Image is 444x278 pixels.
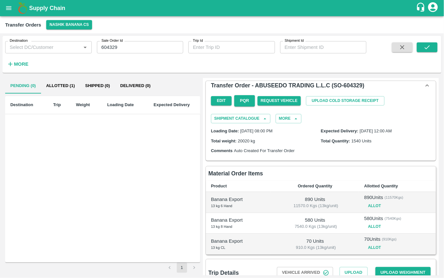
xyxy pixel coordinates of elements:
p: 70 Units [364,236,380,243]
label: Destination [10,38,28,43]
button: Allotted (1) [41,78,80,94]
button: Allot [364,201,385,211]
span: 13 kg CL [211,246,226,250]
p: 580 Units [364,215,383,222]
nav: pagination navigation [164,262,200,273]
img: logo [16,2,29,15]
div: customer-support [416,2,427,14]
span: 13 kg 6 Hand [211,204,232,208]
b: Supply Chain [29,5,65,11]
b: Trip [53,102,61,107]
p: 890 Units [276,196,354,203]
h6: Material Order Items [208,169,263,178]
span: ( 11570 Kgs) [385,195,404,200]
button: Allot [364,222,385,231]
label: Total weight: [211,139,237,143]
input: Enter Shipment ID [280,41,367,53]
button: Delivered (0) [115,78,156,94]
strong: More [14,61,28,67]
span: 11570.0 Kgs (13kg/unit) [278,203,354,209]
input: Enter Trip ID [188,41,275,53]
b: Expected Delivery [153,102,190,107]
span: [DATE] 12:00 AM [360,128,392,133]
span: 20020 kg [238,139,255,143]
div: Transfer Orders [5,21,41,29]
button: Allot [364,243,385,252]
button: open drawer [1,1,16,16]
label: Loading Date: [211,128,239,133]
span: 1540 Units [352,139,372,143]
button: Select DC [46,20,92,29]
p: 580 Units [276,217,354,224]
a: Supply Chain [29,4,416,13]
input: Enter Sale Order Id [97,41,184,53]
button: Open [81,43,89,51]
button: Upload Cold Storage Receipt [306,96,385,106]
div: account of current user [427,1,439,15]
button: page 1 [177,262,187,273]
b: Loading Date [107,102,134,107]
button: Shipped (0) [80,78,115,94]
div: Transfer Order - ABUSEEDO TRADING L.L.C (SO-604329) [206,81,436,90]
p: Banana Export [211,238,266,245]
button: PQR [234,95,255,106]
span: 13 kg 8 Hand [211,225,232,228]
b: Allotted Quantity [364,183,398,188]
span: ( 7540 Kgs) [385,216,401,221]
span: [DATE] 08:00 PM [240,128,273,133]
button: Shipment Catalogue [211,114,270,123]
label: Expected Delivery: [321,128,358,133]
p: 70 Units [276,238,354,245]
label: Shipment Id [285,38,304,43]
b: Weight [76,102,90,107]
button: Edit [211,96,232,106]
b: Destination [10,102,33,107]
span: 910.0 Kgs (13kg/unit) [278,245,354,251]
button: More [276,114,301,123]
b: Ordered Quantity [298,183,333,188]
label: Total Quantity: [321,139,350,143]
input: Select DC/Customer [7,43,79,51]
label: Trip Id [193,38,203,43]
span: ( 910 Kgs) [382,236,396,242]
span: Auto Created For Transfer Order [234,148,295,153]
span: 7540.0 Kgs (13kg/unit) [278,224,354,230]
label: Sale Order Id [101,38,123,43]
h6: Transfer Order - ABUSEEDO TRADING L.L.C (SO-604329) [211,81,365,90]
b: Product [211,183,227,188]
h6: Trip Details [208,268,239,277]
p: 890 Units [364,194,383,201]
button: Request Vehicle [258,96,301,106]
label: Comments [211,148,233,153]
button: More [5,59,30,70]
p: Banana Export [211,196,266,203]
button: Pending (0) [5,78,41,94]
p: Banana Export [211,217,266,224]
